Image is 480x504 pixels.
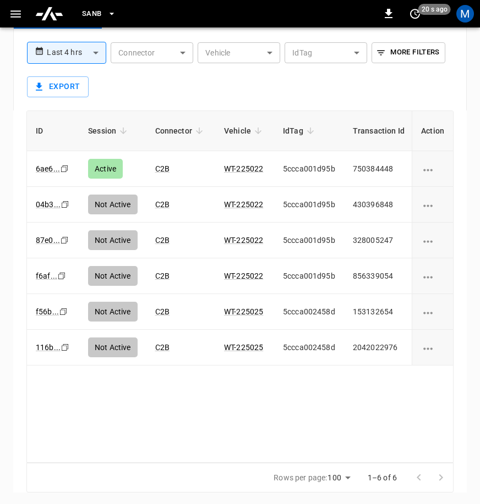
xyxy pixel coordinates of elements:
[88,230,138,250] div: Not Active
[344,258,413,294] td: 856339054
[344,330,413,365] td: 2042022976
[88,195,138,214] div: Not Active
[274,472,327,483] p: Rows per page:
[36,272,57,280] a: f6af...
[155,236,170,245] a: C2B
[88,337,138,357] div: Not Active
[155,200,170,209] a: C2B
[155,343,170,352] a: C2B
[57,270,68,282] div: copy
[372,42,445,63] button: More Filters
[274,330,344,365] td: 5ccca002458d
[344,294,413,330] td: 153132654
[283,124,318,137] span: IdTag
[421,163,444,174] div: charging session options
[58,306,69,318] div: copy
[412,111,453,151] th: Action
[59,163,70,175] div: copy
[328,470,354,486] div: 100
[224,124,265,137] span: Vehicle
[36,200,61,209] a: 04b3...
[421,235,444,246] div: charging session options
[78,3,121,25] button: SanB
[155,307,170,316] a: C2B
[27,111,79,151] th: ID
[224,343,263,352] a: WT-225025
[36,307,59,316] a: f56b...
[36,236,60,245] a: 87e0...
[88,159,123,179] div: Active
[224,236,263,245] a: WT-225022
[60,341,71,353] div: copy
[274,294,344,330] td: 5ccca002458d
[155,164,170,173] a: C2B
[26,110,454,463] div: sessions table
[36,343,61,352] a: 116b...
[59,234,70,246] div: copy
[88,124,130,137] span: Session
[344,187,413,223] td: 430396848
[47,42,106,63] div: Last 4 hrs
[82,8,102,20] span: SanB
[274,151,344,187] td: 5ccca001d95b
[274,223,344,258] td: 5ccca001d95b
[224,164,263,173] a: WT-225022
[274,258,344,294] td: 5ccca001d95b
[88,302,138,322] div: Not Active
[344,151,413,187] td: 750384448
[418,4,451,15] span: 20 s ago
[421,342,444,353] div: charging session options
[35,3,64,24] img: ampcontrol.io logo
[344,111,413,151] th: Transaction Id
[421,270,444,281] div: charging session options
[224,200,263,209] a: WT-225022
[224,272,263,280] a: WT-225022
[421,199,444,210] div: charging session options
[224,307,263,316] a: WT-225025
[27,76,89,97] button: Export
[368,472,397,483] p: 1–6 of 6
[456,5,474,23] div: profile-icon
[88,266,138,286] div: Not Active
[155,272,170,280] a: C2B
[60,198,71,211] div: copy
[36,164,60,173] a: 6ae6...
[274,187,344,223] td: 5ccca001d95b
[406,5,424,23] button: set refresh interval
[155,124,206,137] span: Connector
[421,306,444,317] div: charging session options
[344,223,413,258] td: 328005247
